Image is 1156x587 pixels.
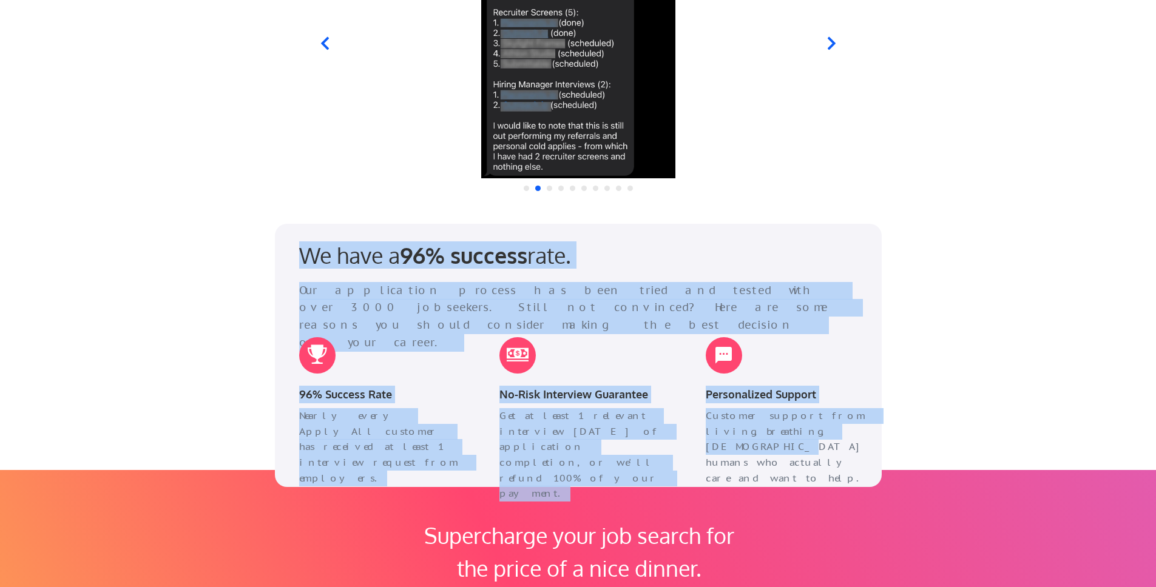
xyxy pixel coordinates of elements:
div: Customer support from living, breathing, [DEMOGRAPHIC_DATA] humans who actually care and want to ... [706,408,870,486]
div: No-Risk Interview Guarantee [499,386,663,403]
div: Supercharge your job search for the price of a nice dinner. [409,519,749,585]
strong: 96% success [400,241,527,269]
div: 96% Success Rate [299,386,463,403]
div: Personalized Support [706,386,870,403]
div: Nearly every ApplyAll customer has received at least 1 interview request from employers. [299,408,463,486]
div: Our application process has been tried and tested with over 3000 jobseekers. Still not convinced?... [299,282,839,352]
div: Get at least 1 relevant interview [DATE] of application completion, or we'll refund 100% of your ... [499,408,663,501]
div: We have a rate. [299,242,651,268]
